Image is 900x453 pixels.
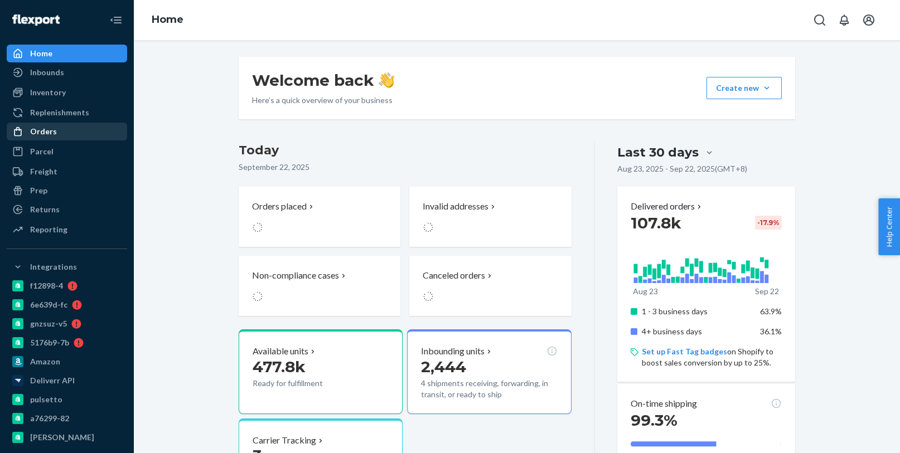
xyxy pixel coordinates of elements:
button: Delivered orders [631,200,704,213]
div: Returns [30,204,60,215]
p: 4+ business days [642,326,752,337]
div: Orders [30,126,57,137]
div: Amazon [30,356,60,367]
button: Open notifications [833,9,855,31]
p: Available units [253,345,308,358]
p: Carrier Tracking [253,434,316,447]
p: Canceled orders [423,269,485,282]
a: Prep [7,182,127,199]
a: Home [7,45,127,62]
a: gnzsuz-v5 [7,315,127,333]
span: 477.8k [253,357,306,376]
button: Inbounding units2,4444 shipments receiving, forwarding, in transit, or ready to ship [407,329,571,414]
button: Close Navigation [105,9,127,31]
button: Help Center [878,198,900,255]
p: Orders placed [252,200,307,213]
p: September 22, 2025 [239,162,572,173]
button: Orders placed [239,187,400,247]
a: Freight [7,163,127,181]
button: Canceled orders [409,256,571,316]
p: Aug 23 [633,286,658,297]
a: Amazon [7,353,127,371]
a: 5176b9-7b [7,334,127,352]
div: Integrations [30,261,77,272]
span: 2,444 [421,357,466,376]
h1: Welcome back [252,70,394,90]
a: Orders [7,123,127,140]
a: Parcel [7,143,127,160]
div: Home [30,48,52,59]
a: Inventory [7,84,127,101]
a: pulsetto [7,391,127,408]
div: Inbounds [30,67,64,78]
div: 6e639d-fc [30,299,67,310]
button: Integrations [7,258,127,276]
h3: Today [239,142,572,159]
div: 5176b9-7b [30,337,69,348]
img: Flexport logo [12,14,60,26]
p: 1 - 3 business days [642,306,752,317]
div: pulsetto [30,394,62,405]
div: Prep [30,185,47,196]
div: Parcel [30,146,54,157]
span: 63.9% [760,306,782,316]
p: Aug 23, 2025 - Sep 22, 2025 ( GMT+8 ) [617,163,747,174]
div: -17.9 % [755,216,782,230]
a: Home [152,13,183,26]
button: Open account menu [858,9,880,31]
ol: breadcrumbs [143,4,192,36]
span: 107.8k [631,213,681,232]
a: Deliverr API [7,372,127,389]
p: Inbounding units [421,345,485,358]
p: Here’s a quick overview of your business [252,95,394,106]
div: Replenishments [30,107,89,118]
button: Non-compliance cases [239,256,400,316]
span: 99.3% [631,411,678,430]
a: [PERSON_NAME] [7,428,127,446]
p: Non-compliance cases [252,269,339,282]
button: Create new [707,77,782,99]
a: a76299-82 [7,410,127,427]
p: Ready for fulfillment [253,378,356,389]
a: f12898-4 [7,277,127,295]
div: Last 30 days [617,144,699,161]
a: Returns [7,201,127,218]
p: Sep 22 [755,286,779,297]
img: hand-wave emoji [379,72,394,88]
div: Reporting [30,224,67,235]
div: Inventory [30,87,66,98]
button: Open Search Box [809,9,831,31]
a: Replenishments [7,104,127,121]
a: Set up Fast Tag badges [642,347,727,356]
p: on Shopify to boost sales conversion by up to 25%. [642,346,782,368]
p: On-time shipping [631,397,697,410]
p: Invalid addresses [423,200,488,213]
div: [PERSON_NAME] [30,432,94,443]
div: gnzsuz-v5 [30,318,67,329]
button: Available units477.8kReady for fulfillment [239,329,403,414]
div: Deliverr API [30,375,75,386]
p: 4 shipments receiving, forwarding, in transit, or ready to ship [421,378,557,400]
a: Reporting [7,221,127,238]
div: Freight [30,166,57,177]
a: Inbounds [7,64,127,81]
span: 36.1% [760,327,782,336]
div: f12898-4 [30,280,63,291]
button: Invalid addresses [409,187,571,247]
div: a76299-82 [30,413,69,424]
a: 6e639d-fc [7,296,127,314]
